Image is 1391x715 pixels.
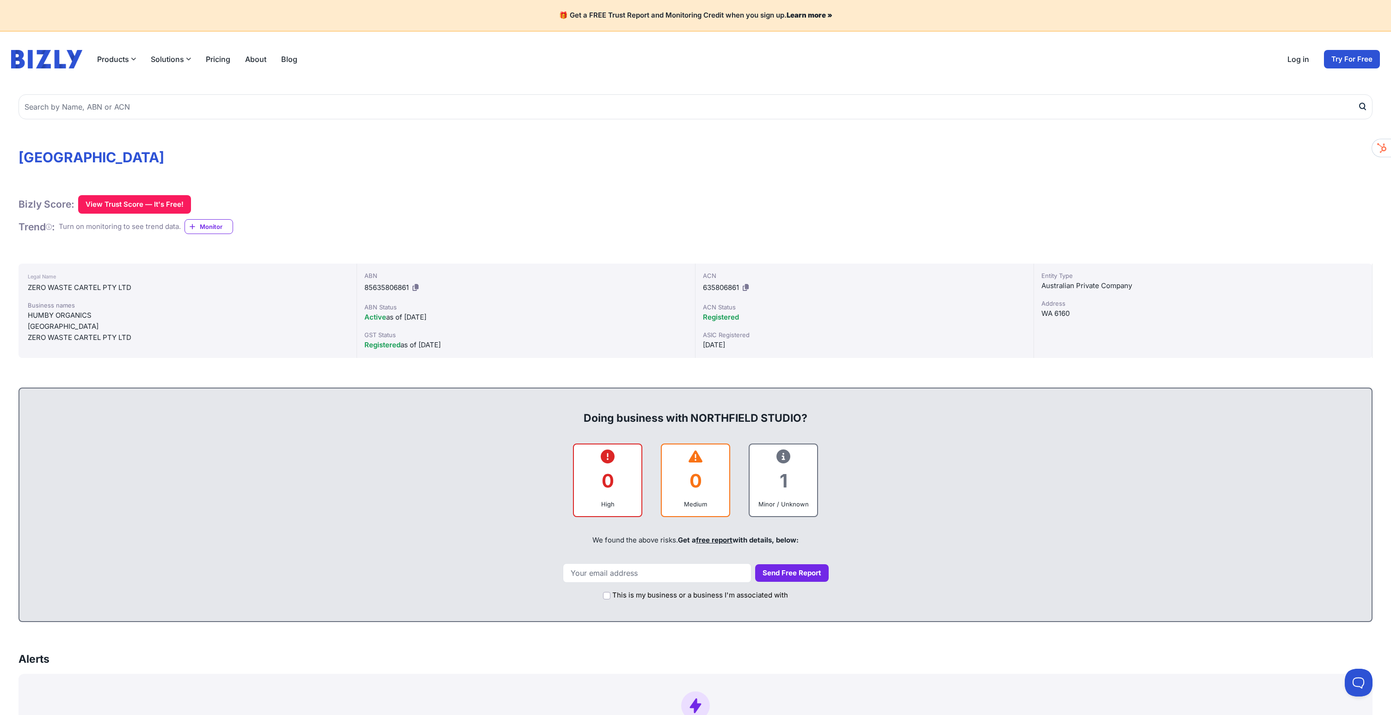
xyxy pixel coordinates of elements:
[59,222,181,232] div: Turn on monitoring to see trend data.
[669,462,722,499] div: 0
[28,301,347,310] div: Business names
[28,271,347,282] div: Legal Name
[206,54,230,65] a: Pricing
[97,54,136,65] button: Products
[678,536,799,544] span: Get a with details, below:
[1345,669,1373,697] iframe: Toggle Customer Support
[563,563,751,583] input: Your email address
[245,54,266,65] a: About
[18,149,1373,166] h1: [GEOGRAPHIC_DATA]
[364,330,688,339] div: GST Status
[185,219,233,234] a: Monitor
[669,499,722,509] div: Medium
[703,271,1026,280] div: ACN
[28,321,347,332] div: [GEOGRAPHIC_DATA]
[18,652,49,666] h3: Alerts
[703,302,1026,312] div: ACN Status
[757,462,810,499] div: 1
[581,499,634,509] div: High
[364,339,688,351] div: as of [DATE]
[1041,308,1365,319] div: WA 6160
[696,536,732,544] a: free report
[364,271,688,280] div: ABN
[1287,54,1309,65] a: Log in
[703,283,739,292] span: 635806861
[29,524,1362,556] div: We found the above risks.
[28,332,347,343] div: ZERO WASTE CARTEL PTY LTD
[18,94,1373,119] input: Search by Name, ABN or ACN
[18,198,74,210] h1: Bizly Score:
[18,221,55,233] h1: Trend :
[703,339,1026,351] div: [DATE]
[78,195,191,214] button: View Trust Score — It's Free!
[364,312,688,323] div: as of [DATE]
[1041,299,1365,308] div: Address
[151,54,191,65] button: Solutions
[703,330,1026,339] div: ASIC Registered
[703,313,739,321] span: Registered
[1041,280,1365,291] div: Australian Private Company
[581,462,634,499] div: 0
[29,396,1362,425] div: Doing business with NORTHFIELD STUDIO?
[612,590,788,601] label: This is my business or a business I'm associated with
[787,11,832,19] a: Learn more »
[28,310,347,321] div: HUMBY ORGANICS
[11,11,1380,20] h4: 🎁 Get a FREE Trust Report and Monitoring Credit when you sign up.
[364,302,688,312] div: ABN Status
[1324,50,1380,68] a: Try For Free
[281,54,297,65] a: Blog
[28,282,347,293] div: ZERO WASTE CARTEL PTY LTD
[755,564,829,582] button: Send Free Report
[200,222,233,231] span: Monitor
[364,283,409,292] span: 85635806861
[364,340,400,349] span: Registered
[1041,271,1365,280] div: Entity Type
[364,313,386,321] span: Active
[757,499,810,509] div: Minor / Unknown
